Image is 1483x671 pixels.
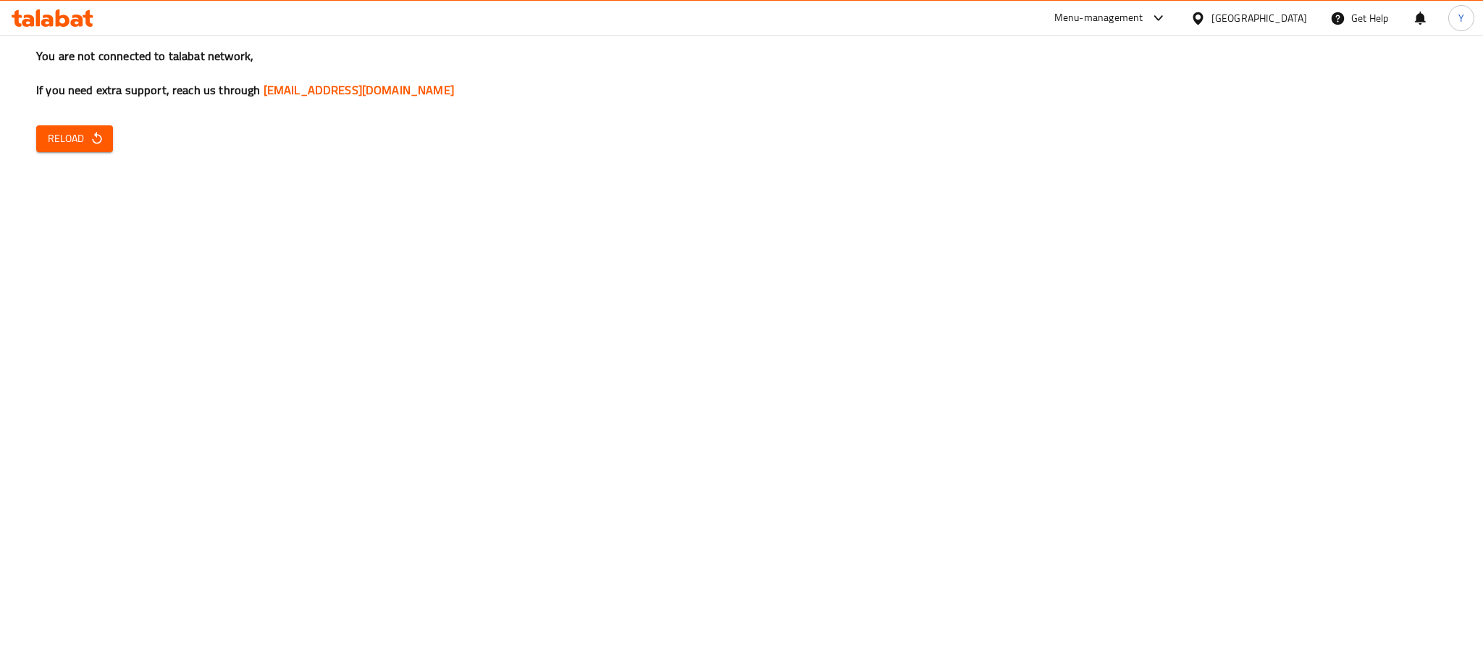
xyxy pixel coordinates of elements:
span: Y [1458,10,1464,26]
div: Menu-management [1054,9,1143,27]
a: [EMAIL_ADDRESS][DOMAIN_NAME] [264,79,454,101]
h3: You are not connected to talabat network, If you need extra support, reach us through [36,48,1447,99]
span: Reload [48,130,101,148]
button: Reload [36,125,113,152]
div: [GEOGRAPHIC_DATA] [1211,10,1307,26]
